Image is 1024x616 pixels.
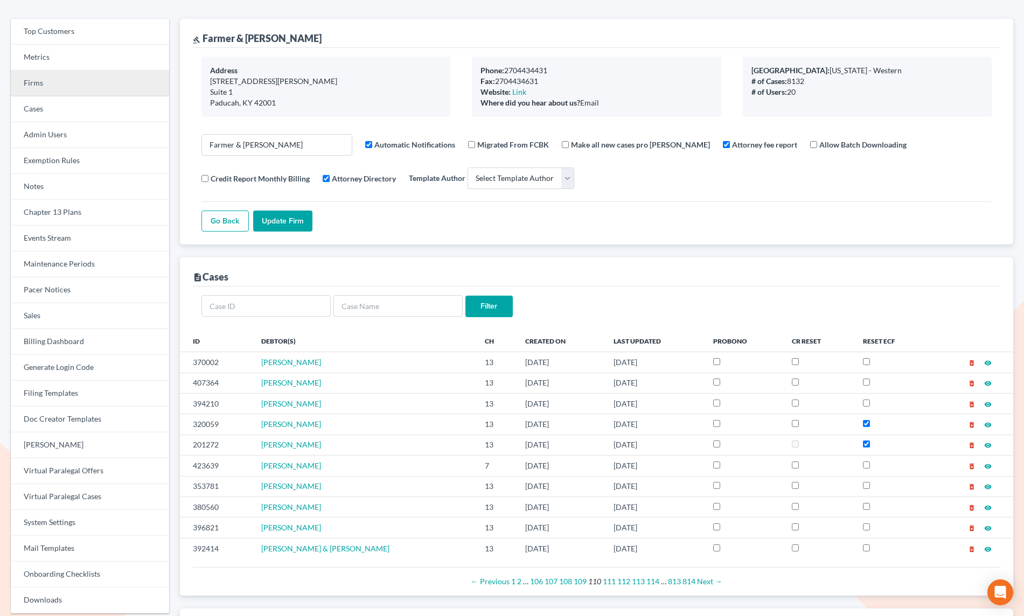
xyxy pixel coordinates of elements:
div: [STREET_ADDRESS][PERSON_NAME] [210,76,442,87]
a: delete_forever [968,378,976,387]
td: [DATE] [605,352,704,373]
input: Update Firm [253,211,312,232]
a: Page 814 [682,577,695,586]
i: delete_forever [968,483,976,491]
i: delete_forever [968,421,976,429]
span: … [523,577,528,586]
b: Phone: [480,66,504,75]
a: Page 112 [617,577,630,586]
a: [PERSON_NAME] [261,481,321,491]
input: Case ID [201,295,331,317]
a: visibility [984,461,992,470]
td: [DATE] [605,435,704,455]
a: Cases [11,96,169,122]
div: Email [480,97,713,108]
td: 370002 [180,352,253,373]
a: Notes [11,174,169,200]
td: 380560 [180,496,253,517]
a: delete_forever [968,358,976,367]
a: Exemption Rules [11,148,169,174]
div: 20 [751,87,984,97]
a: [PERSON_NAME] & [PERSON_NAME] [261,544,389,553]
i: visibility [984,504,992,512]
i: visibility [984,483,992,491]
a: Admin Users [11,122,169,148]
a: Page 113 [632,577,645,586]
td: 394210 [180,393,253,414]
a: System Settings [11,510,169,536]
a: [PERSON_NAME] [261,461,321,470]
td: [DATE] [605,496,704,517]
a: visibility [984,358,992,367]
input: Case Name [333,295,463,317]
div: 2704434431 [480,65,713,76]
td: [DATE] [517,393,605,414]
td: 13 [476,414,517,435]
a: visibility [984,399,992,408]
a: [PERSON_NAME] [261,502,321,512]
div: Cases [193,270,228,283]
a: [PERSON_NAME] [261,399,321,408]
i: visibility [984,545,992,553]
input: Filter [465,296,513,317]
th: Ch [476,330,517,352]
a: Go Back [201,211,249,232]
a: Page 111 [603,577,616,586]
a: Link [512,87,526,96]
a: Billing Dashboard [11,329,169,355]
a: Pacer Notices [11,277,169,303]
td: [DATE] [517,373,605,393]
a: Page 108 [559,577,572,586]
i: delete_forever [968,463,976,470]
a: visibility [984,419,992,429]
b: # of Users: [751,87,787,96]
td: 13 [476,352,517,373]
a: Virtual Paralegal Cases [11,484,169,510]
i: delete_forever [968,545,976,553]
th: ProBono [705,330,783,352]
a: delete_forever [968,502,976,512]
b: Where did you hear about us? [480,98,580,107]
a: delete_forever [968,544,976,553]
i: delete_forever [968,401,976,408]
a: [PERSON_NAME] [261,419,321,429]
a: visibility [984,481,992,491]
div: 8132 [751,76,984,87]
a: Virtual Paralegal Offers [11,458,169,484]
i: delete_forever [968,359,976,367]
a: Filing Templates [11,381,169,407]
th: Reset ECF [854,330,930,352]
b: [GEOGRAPHIC_DATA]: [751,66,830,75]
span: [PERSON_NAME] [261,358,321,367]
div: Farmer & [PERSON_NAME] [193,32,322,45]
th: CR Reset [783,330,854,352]
a: Previous page [471,577,510,586]
td: [DATE] [517,538,605,558]
a: Page 109 [574,577,587,586]
label: Template Author [409,172,465,184]
td: 320059 [180,414,253,435]
a: Next page [697,577,722,586]
td: [DATE] [605,476,704,496]
a: Top Customers [11,19,169,45]
a: [PERSON_NAME] [11,432,169,458]
a: Sales [11,303,169,329]
div: Suite 1 [210,87,442,97]
i: visibility [984,359,992,367]
th: ID [180,330,253,352]
a: Events Stream [11,226,169,251]
td: [DATE] [605,373,704,393]
a: delete_forever [968,440,976,449]
a: visibility [984,378,992,387]
a: [PERSON_NAME] [261,440,321,449]
a: [PERSON_NAME] [261,523,321,532]
td: 423639 [180,456,253,476]
a: Onboarding Checklists [11,562,169,587]
label: Make all new cases pro [PERSON_NAME] [571,139,710,150]
td: [DATE] [605,538,704,558]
